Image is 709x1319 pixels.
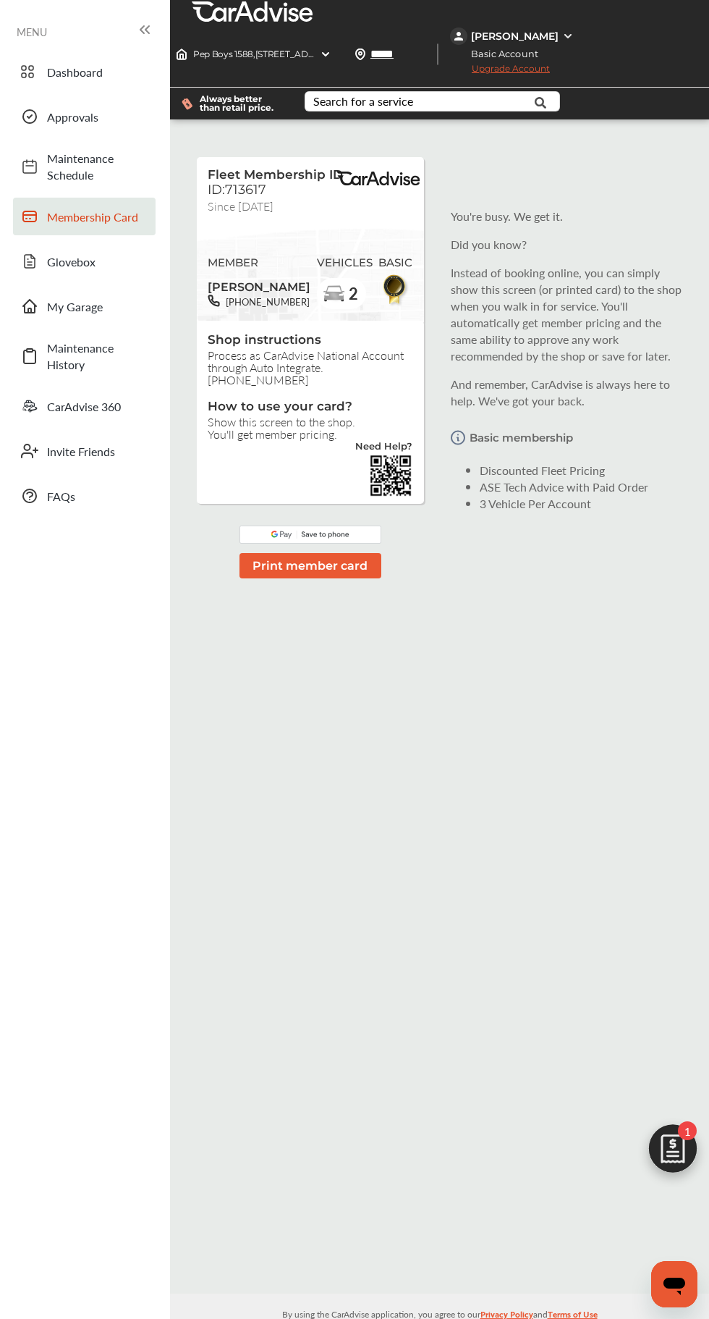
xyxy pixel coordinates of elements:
[47,488,148,505] span: FAQs
[208,182,266,198] span: ID:713617
[47,150,148,183] span: Maintenance Schedule
[200,95,281,112] span: Always better than retail price.
[182,98,192,110] img: dollor_label_vector.a70140d1.svg
[437,43,438,65] img: header-divider.bc55588e.svg
[47,398,148,415] span: CarAdvise 360
[13,332,156,380] a: Maintenance History
[470,431,573,444] p: Basic membership
[176,49,187,60] img: header-home-logo.8d720a4f.svg
[480,479,687,495] li: ASE Tech Advice with Paid Order
[208,332,412,349] span: Shop instructions
[348,285,358,303] span: 2
[562,30,574,42] img: WGsFRI8htEPBVLJbROoPRyZpYNWhNONpIPPETTm6eUC0GeLEiAAAAAElFTkSuQmCC
[355,442,412,454] a: Need Help?
[47,298,148,315] span: My Garage
[13,143,156,190] a: Maintenance Schedule
[335,172,422,186] img: BasicPremiumLogo.8d547ee0.svg
[451,46,549,62] span: Basic Account
[47,340,148,373] span: Maintenance History
[208,295,220,307] img: phone-black.37208b07.svg
[13,432,156,470] a: Invite Friends
[13,198,156,235] a: Membership Card
[13,477,156,515] a: FAQs
[451,421,465,455] img: Vector.a173687b.svg
[323,283,346,306] img: car-basic.192fe7b4.svg
[208,198,273,210] span: Since [DATE]
[47,253,148,270] span: Glovebox
[208,349,412,386] span: Process as CarAdvise National Account through Auto Integrate. [PHONE_NUMBER]
[13,387,156,425] a: CarAdvise 360
[450,28,467,45] img: jVpblrzwTbfkPYzPPzSLxeg0AAAAASUVORK5CYII=
[369,454,412,497] img: validBarcode.04db607d403785ac2641.png
[451,208,687,224] p: You're busy. We get it.
[313,96,413,107] div: Search for a service
[47,64,148,80] span: Dashboard
[47,109,148,125] span: Approvals
[208,256,310,269] span: MEMBER
[13,287,156,325] a: My Garage
[47,208,148,225] span: Membership Card
[193,49,507,59] span: Pep Boys 1588 , [STREET_ADDRESS][PERSON_NAME] HUEYTOWN , AL 35023
[471,30,559,43] div: [PERSON_NAME]
[317,256,373,269] span: VEHICLES
[638,1118,708,1187] img: edit-cartIcon.11d11f9a.svg
[208,416,412,428] span: Show this screen to the shop.
[651,1261,697,1307] iframe: Button to launch messaging window
[13,98,156,135] a: Approvals
[450,63,550,81] span: Upgrade Account
[239,526,381,544] img: googlePay.a08318fe.svg
[451,376,687,409] p: And remember, CarAdvise is always here to help. We've got your back.
[480,462,687,479] li: Discounted Fleet Pricing
[208,428,412,440] span: You'll get member pricing.
[239,553,381,578] button: Print member card
[13,53,156,90] a: Dashboard
[379,273,412,307] img: BasicBadge.31956f0b.svg
[354,49,366,60] img: location_vector.a44bc228.svg
[208,399,412,416] span: How to use your card?
[17,26,47,38] span: MENU
[239,557,381,573] a: Print member card
[451,236,687,253] p: Did you know?
[480,495,687,512] li: 3 Vehicle Per Account
[13,243,156,280] a: Glovebox
[47,443,148,460] span: Invite Friends
[208,167,343,182] span: Fleet Membership ID
[378,256,412,269] span: BASIC
[678,1121,697,1140] span: 1
[208,274,310,295] span: [PERSON_NAME]
[320,49,331,60] img: header-down-arrow.9dd2ce7d.svg
[220,295,310,308] span: [PHONE_NUMBER]
[451,264,687,364] p: Instead of booking online, you can simply show this screen (or printed card) to the shop when you...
